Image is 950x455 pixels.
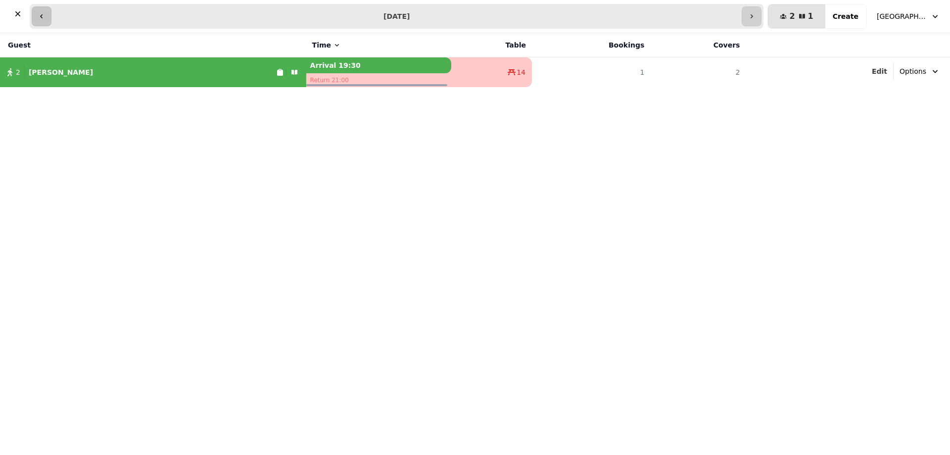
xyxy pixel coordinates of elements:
[872,66,887,76] button: Edit
[312,40,331,50] span: Time
[532,57,650,88] td: 1
[833,13,858,20] span: Create
[16,67,20,77] span: 2
[650,57,746,88] td: 2
[306,73,452,87] p: Return 21:00
[808,12,813,20] span: 1
[877,11,926,21] span: [GEOGRAPHIC_DATA], [GEOGRAPHIC_DATA]
[825,4,866,28] button: Create
[768,4,825,28] button: 21
[517,67,525,77] span: 14
[871,7,946,25] button: [GEOGRAPHIC_DATA], [GEOGRAPHIC_DATA]
[532,33,650,57] th: Bookings
[451,33,532,57] th: Table
[306,57,452,73] p: Arrival 19:30
[312,40,341,50] button: Time
[789,12,795,20] span: 2
[29,67,93,77] p: [PERSON_NAME]
[872,68,887,75] span: Edit
[650,33,746,57] th: Covers
[894,62,946,80] button: Options
[900,66,926,76] span: Options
